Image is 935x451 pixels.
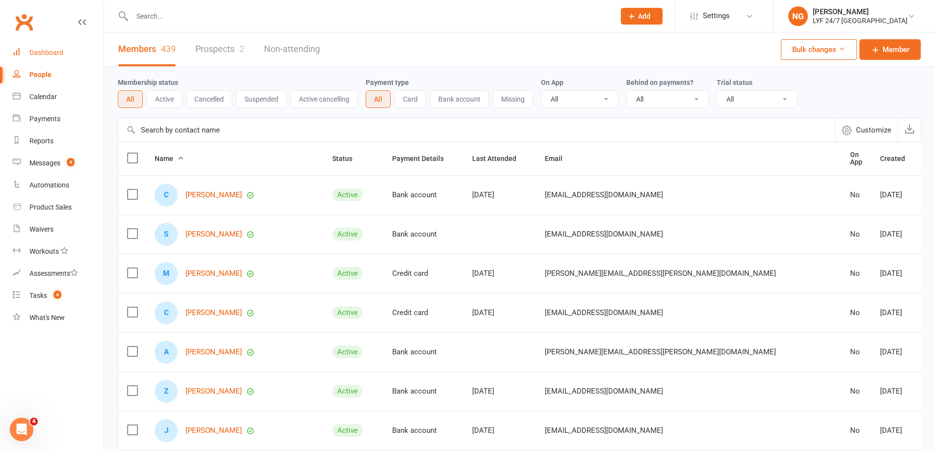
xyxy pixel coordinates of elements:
[430,90,489,108] button: Bank account
[67,158,75,166] span: 4
[841,142,871,175] th: On App
[332,385,363,398] div: Active
[13,263,104,285] a: Assessments
[880,348,916,356] div: [DATE]
[155,341,178,364] div: Allen
[13,174,104,196] a: Automations
[13,130,104,152] a: Reports
[395,90,426,108] button: Card
[880,230,916,239] div: [DATE]
[859,39,921,60] a: Member
[856,124,891,136] span: Customize
[813,16,908,25] div: LYF 24/7 [GEOGRAPHIC_DATA]
[13,108,104,130] a: Payments
[118,118,835,142] input: Search by contact name
[472,191,527,199] div: [DATE]
[264,32,320,66] a: Non-attending
[29,314,65,321] div: What's New
[880,153,916,164] button: Created
[545,303,663,322] span: [EMAIL_ADDRESS][DOMAIN_NAME]
[392,191,454,199] div: Bank account
[13,218,104,240] a: Waivers
[332,153,363,164] button: Status
[392,269,454,278] div: Credit card
[29,292,47,299] div: Tasks
[155,155,184,162] span: Name
[332,188,363,201] div: Active
[186,230,242,239] a: [PERSON_NAME]
[850,309,862,317] div: No
[392,230,454,239] div: Bank account
[186,90,232,108] button: Cancelled
[29,181,69,189] div: Automations
[392,309,454,317] div: Credit card
[13,86,104,108] a: Calendar
[880,309,916,317] div: [DATE]
[850,269,862,278] div: No
[541,79,563,86] label: On App
[472,309,527,317] div: [DATE]
[332,306,363,319] div: Active
[472,155,527,162] span: Last Attended
[472,426,527,435] div: [DATE]
[29,159,60,167] div: Messages
[880,426,916,435] div: [DATE]
[332,228,363,240] div: Active
[129,9,608,23] input: Search...
[12,10,36,34] a: Clubworx
[186,309,242,317] a: [PERSON_NAME]
[147,90,182,108] button: Active
[472,387,527,396] div: [DATE]
[880,387,916,396] div: [DATE]
[332,267,363,280] div: Active
[545,382,663,400] span: [EMAIL_ADDRESS][DOMAIN_NAME]
[545,343,776,361] span: [PERSON_NAME][EMAIL_ADDRESS][PERSON_NAME][DOMAIN_NAME]
[118,32,176,66] a: Members439
[813,7,908,16] div: [PERSON_NAME]
[13,64,104,86] a: People
[332,155,363,162] span: Status
[155,380,178,403] div: Zane
[29,225,53,233] div: Waivers
[118,79,178,86] label: Membership status
[29,71,52,79] div: People
[717,79,752,86] label: Trial status
[850,426,862,435] div: No
[626,79,694,86] label: Behind on payments?
[161,44,176,54] div: 439
[493,90,533,108] button: Missing
[13,307,104,329] a: What's New
[10,418,33,441] iframe: Intercom live chat
[781,39,857,60] button: Bulk changes
[392,387,454,396] div: Bank account
[13,42,104,64] a: Dashboard
[13,196,104,218] a: Product Sales
[186,269,242,278] a: [PERSON_NAME]
[240,44,244,54] div: 2
[545,186,663,204] span: [EMAIL_ADDRESS][DOMAIN_NAME]
[30,418,38,425] span: 4
[638,12,650,20] span: Add
[850,387,862,396] div: No
[392,153,454,164] button: Payment Details
[392,426,454,435] div: Bank account
[392,155,454,162] span: Payment Details
[880,191,916,199] div: [DATE]
[155,223,178,246] div: Sara
[29,203,72,211] div: Product Sales
[29,269,78,277] div: Assessments
[13,240,104,263] a: Workouts
[366,79,409,86] label: Payment type
[155,184,178,207] div: Charlotte
[186,387,242,396] a: [PERSON_NAME]
[703,5,730,27] span: Settings
[155,262,178,285] div: Michael
[29,49,63,56] div: Dashboard
[195,32,244,66] a: Prospects2
[155,419,178,442] div: Jonathan
[472,153,527,164] button: Last Attended
[236,90,287,108] button: Suspended
[186,348,242,356] a: [PERSON_NAME]
[545,421,663,440] span: [EMAIL_ADDRESS][DOMAIN_NAME]
[186,191,242,199] a: [PERSON_NAME]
